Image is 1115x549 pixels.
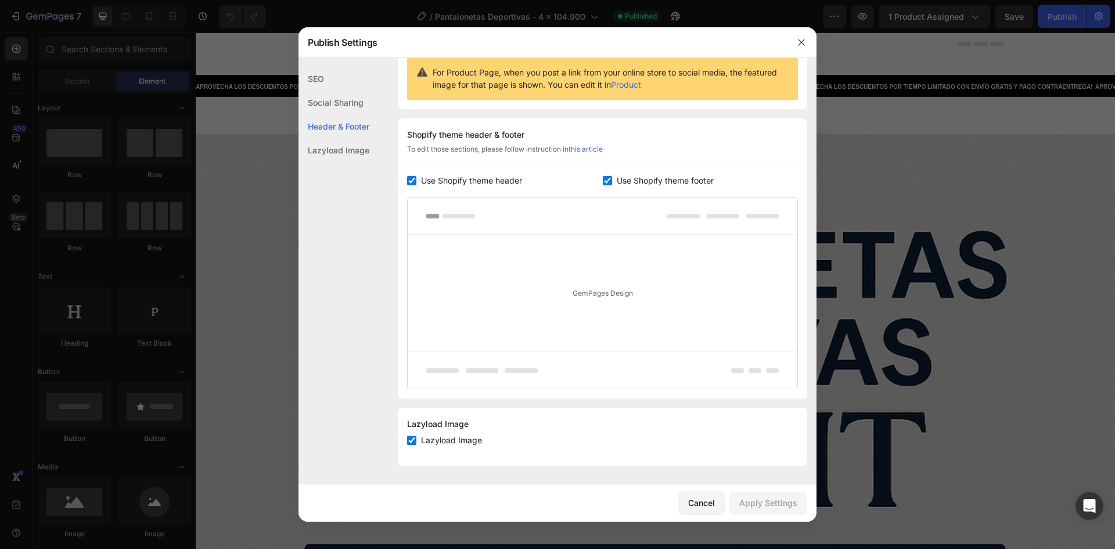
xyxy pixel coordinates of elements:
div: To edit those sections, please follow instruction in [407,144,798,164]
span: Use Shopify theme header [421,174,522,188]
div: Shopify theme header & footer [407,128,798,142]
div: Cancel [688,497,715,509]
div: Apply Settings [739,497,797,509]
span: Use Shopify theme footer [617,174,714,188]
div: Lazyload Image [298,138,369,162]
div: Social Sharing [298,91,369,114]
button: Cancel [678,491,725,515]
button: Apply Settings [729,491,807,515]
div: SEO [298,67,369,91]
span: APROVECHA LOS DESCUENTOS POR TIEMPO LIMITADO CON ENVÍO GRATIS Y PAGO CONTRAENTREGA! [297,51,594,58]
span: APROVECHA LOS DESCUENTOS POR TIEMPO LIMITADO CON ENVÍO GRATIS Y PAGO CONTRAENTREGA! [596,51,894,58]
span: For Product Page, when you post a link from your online store to social media, the featured image... [433,66,789,91]
a: Product [611,80,641,89]
div: GemPages Design [408,235,797,351]
div: Lazyload Image [407,417,798,431]
a: this article [569,145,603,153]
div: Open Intercom Messenger [1076,492,1103,520]
div: Publish Settings [298,27,786,58]
div: Header & Footer [298,114,369,138]
span: Lazyload Image [421,433,482,447]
